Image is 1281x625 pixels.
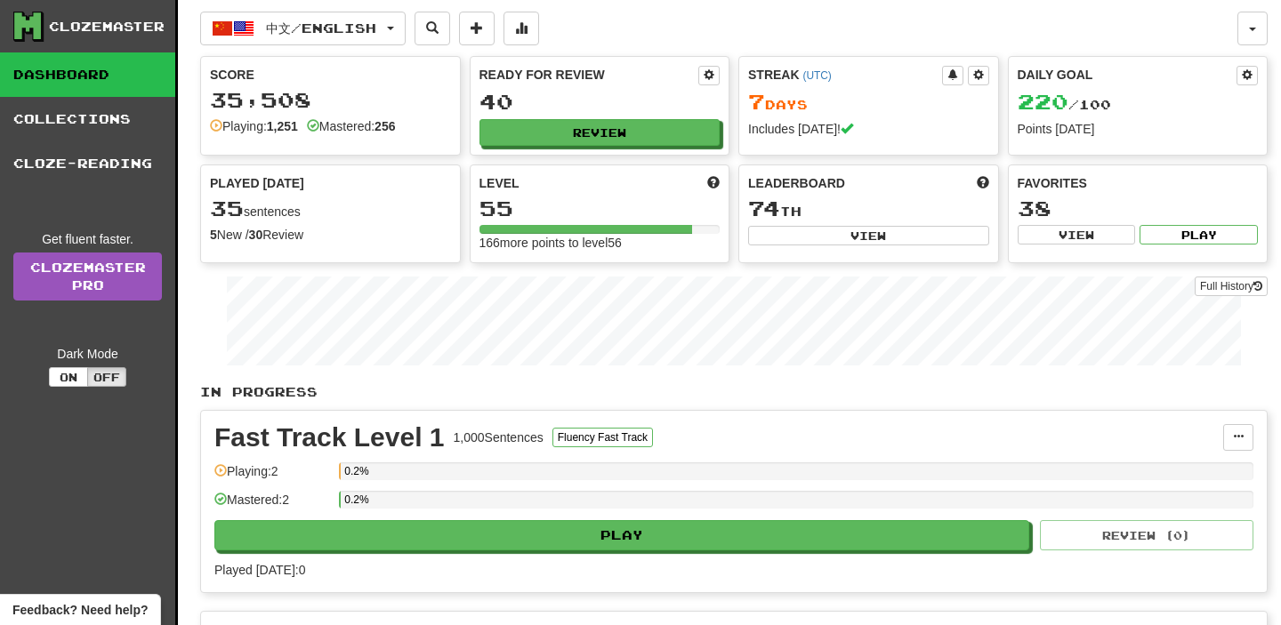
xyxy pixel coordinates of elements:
span: Leaderboard [748,174,845,192]
span: Open feedback widget [12,601,148,619]
button: Review [479,119,721,146]
div: Points [DATE] [1018,120,1259,138]
div: Daily Goal [1018,66,1237,85]
span: This week in points, UTC [977,174,989,192]
a: (UTC) [802,69,831,82]
button: Play [1140,225,1258,244]
p: In Progress [200,383,1268,401]
div: 40 [479,91,721,113]
div: Favorites [1018,174,1259,192]
a: ClozemasterPro [13,252,162,300]
div: Fast Track Level 1 [214,424,445,451]
button: More stats [504,12,539,45]
button: Review (0) [1040,520,1253,550]
span: 220 [1018,89,1068,114]
div: 38 [1018,197,1259,220]
div: sentences [210,197,451,220]
div: Playing: 2 [214,462,330,492]
button: 中文/English [200,12,406,45]
span: 中文 / English [266,20,376,36]
span: 7 [748,89,765,114]
div: Ready for Review [479,66,699,84]
div: Dark Mode [13,345,162,363]
strong: 30 [249,228,263,242]
div: 55 [479,197,721,220]
span: Played [DATE] [210,174,304,192]
button: Add sentence to collection [459,12,495,45]
button: Full History [1195,276,1268,296]
div: Includes [DATE]! [748,120,989,138]
strong: 256 [375,119,395,133]
span: Level [479,174,520,192]
span: 35 [210,196,244,220]
div: Playing: [210,117,298,135]
strong: 5 [210,228,217,242]
div: th [748,197,989,220]
span: Score more points to level up [707,174,720,192]
span: 74 [748,196,780,220]
div: 1,000 Sentences [454,429,544,446]
div: Streak [748,66,942,84]
div: Day s [748,91,989,114]
button: Fluency Fast Track [552,428,653,447]
div: Mastered: [307,117,396,135]
button: View [748,226,989,245]
button: On [49,367,88,387]
div: Score [210,66,451,84]
button: Off [87,367,126,387]
div: 166 more points to level 56 [479,234,721,252]
div: Mastered: 2 [214,491,330,520]
div: New / Review [210,226,451,244]
span: / 100 [1018,97,1111,112]
span: Played [DATE]: 0 [214,563,305,577]
button: Play [214,520,1029,550]
button: View [1018,225,1136,244]
div: Clozemaster [49,18,165,36]
div: Get fluent faster. [13,230,162,248]
strong: 1,251 [267,119,298,133]
div: 35,508 [210,89,451,111]
button: Search sentences [415,12,450,45]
